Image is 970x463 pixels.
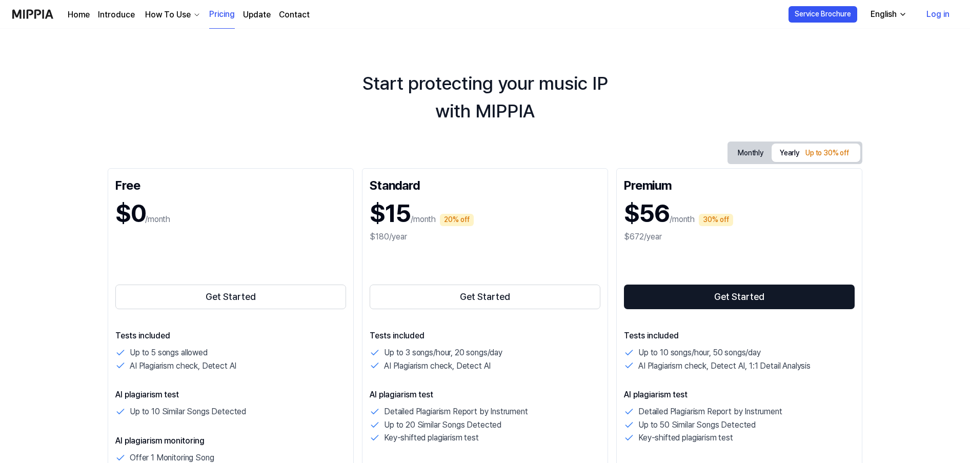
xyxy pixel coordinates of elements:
[370,283,600,311] a: Get Started
[115,196,145,231] h1: $0
[638,418,756,432] p: Up to 50 Similar Songs Detected
[624,389,855,401] p: AI plagiarism test
[130,405,246,418] p: Up to 10 Similar Songs Detected
[384,431,479,445] p: Key-shifted plagiarism test
[370,285,600,309] button: Get Started
[624,231,855,243] div: $672/year
[243,9,271,21] a: Update
[440,214,474,226] div: 20% off
[772,144,860,162] button: Yearly
[370,231,600,243] div: $180/year
[789,6,857,23] button: Service Brochure
[115,283,346,311] a: Get Started
[98,9,135,21] a: Introduce
[370,330,600,342] p: Tests included
[699,214,733,226] div: 30% off
[868,8,899,21] div: English
[115,176,346,192] div: Free
[384,405,528,418] p: Detailed Plagiarism Report by Instrument
[384,359,491,373] p: AI Plagiarism check, Detect AI
[624,285,855,309] button: Get Started
[370,389,600,401] p: AI plagiarism test
[370,196,411,231] h1: $15
[143,9,193,21] div: How To Use
[209,1,235,29] a: Pricing
[68,9,90,21] a: Home
[279,9,310,21] a: Contact
[624,330,855,342] p: Tests included
[802,147,852,159] div: Up to 30% off
[624,283,855,311] a: Get Started
[115,285,346,309] button: Get Started
[115,330,346,342] p: Tests included
[638,346,761,359] p: Up to 10 songs/hour, 50 songs/day
[862,4,913,25] button: English
[638,405,782,418] p: Detailed Plagiarism Report by Instrument
[670,213,695,226] p: /month
[730,145,772,161] button: Monthly
[115,435,346,447] p: AI plagiarism monitoring
[370,176,600,192] div: Standard
[145,213,170,226] p: /month
[130,346,208,359] p: Up to 5 songs allowed
[384,346,502,359] p: Up to 3 songs/hour, 20 songs/day
[638,359,811,373] p: AI Plagiarism check, Detect AI, 1:1 Detail Analysis
[638,431,733,445] p: Key-shifted plagiarism test
[130,359,236,373] p: AI Plagiarism check, Detect AI
[384,418,501,432] p: Up to 20 Similar Songs Detected
[143,9,201,21] button: How To Use
[624,196,670,231] h1: $56
[624,176,855,192] div: Premium
[115,389,346,401] p: AI plagiarism test
[411,213,436,226] p: /month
